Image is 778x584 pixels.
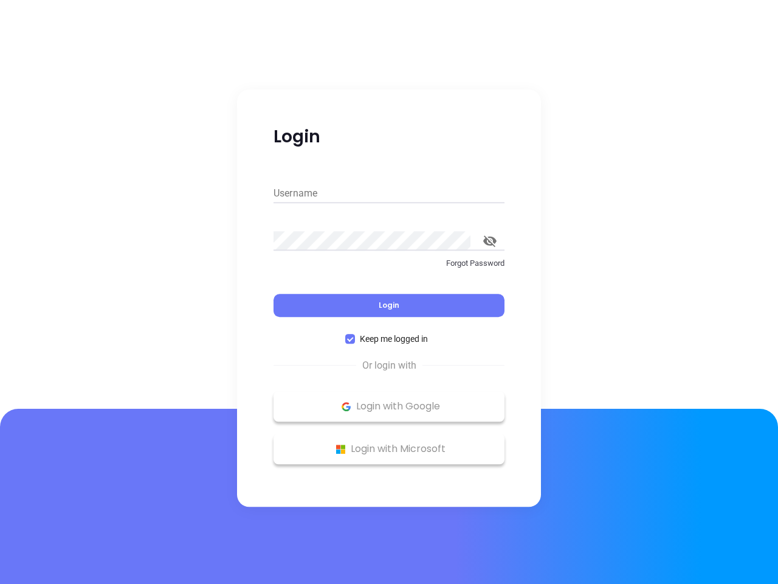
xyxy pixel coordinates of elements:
span: Login [379,300,399,310]
img: Microsoft Logo [333,442,348,457]
p: Forgot Password [274,257,504,269]
a: Forgot Password [274,257,504,279]
span: Keep me logged in [355,332,433,346]
p: Login with Microsoft [280,440,498,458]
img: Google Logo [339,399,354,414]
span: Or login with [356,358,422,373]
p: Login [274,126,504,148]
button: Google Logo Login with Google [274,391,504,422]
p: Login with Google [280,397,498,415]
button: Microsoft Logo Login with Microsoft [274,434,504,464]
button: toggle password visibility [475,226,504,255]
button: Login [274,294,504,317]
